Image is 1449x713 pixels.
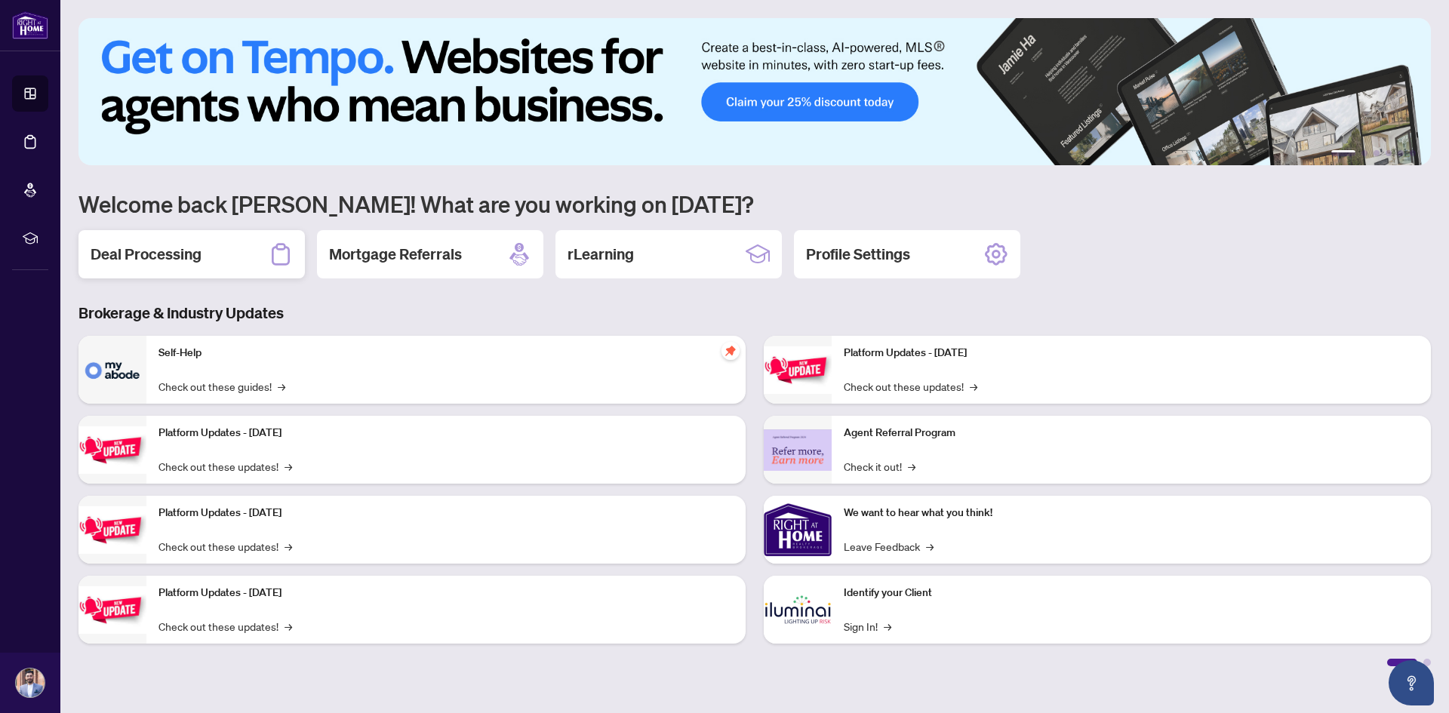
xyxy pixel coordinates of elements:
[329,244,462,265] h2: Mortgage Referrals
[91,244,202,265] h2: Deal Processing
[158,425,734,441] p: Platform Updates - [DATE]
[844,425,1419,441] p: Agent Referral Program
[1361,150,1367,156] button: 2
[158,505,734,521] p: Platform Updates - [DATE]
[158,618,292,635] a: Check out these updates!→
[78,586,146,634] img: Platform Updates - July 8, 2025
[764,346,832,394] img: Platform Updates - June 23, 2025
[721,342,740,360] span: pushpin
[1410,150,1416,156] button: 6
[844,505,1419,521] p: We want to hear what you think!
[78,303,1431,324] h3: Brokerage & Industry Updates
[78,506,146,554] img: Platform Updates - July 21, 2025
[764,429,832,471] img: Agent Referral Program
[16,668,45,697] img: Profile Icon
[1331,150,1355,156] button: 1
[844,345,1419,361] p: Platform Updates - [DATE]
[806,244,910,265] h2: Profile Settings
[844,538,934,555] a: Leave Feedback→
[158,345,734,361] p: Self-Help
[908,458,915,475] span: →
[78,426,146,474] img: Platform Updates - September 16, 2025
[844,458,915,475] a: Check it out!→
[884,618,891,635] span: →
[970,378,977,395] span: →
[1374,150,1380,156] button: 3
[764,576,832,644] img: Identify your Client
[285,618,292,635] span: →
[1386,150,1392,156] button: 4
[844,378,977,395] a: Check out these updates!→
[285,458,292,475] span: →
[158,378,285,395] a: Check out these guides!→
[78,189,1431,218] h1: Welcome back [PERSON_NAME]! What are you working on [DATE]?
[278,378,285,395] span: →
[844,585,1419,601] p: Identify your Client
[844,618,891,635] a: Sign In!→
[158,585,734,601] p: Platform Updates - [DATE]
[1389,660,1434,705] button: Open asap
[78,336,146,404] img: Self-Help
[568,244,634,265] h2: rLearning
[926,538,934,555] span: →
[764,496,832,564] img: We want to hear what you think!
[285,538,292,555] span: →
[1398,150,1404,156] button: 5
[12,11,48,39] img: logo
[158,538,292,555] a: Check out these updates!→
[158,458,292,475] a: Check out these updates!→
[78,18,1431,165] img: Slide 0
